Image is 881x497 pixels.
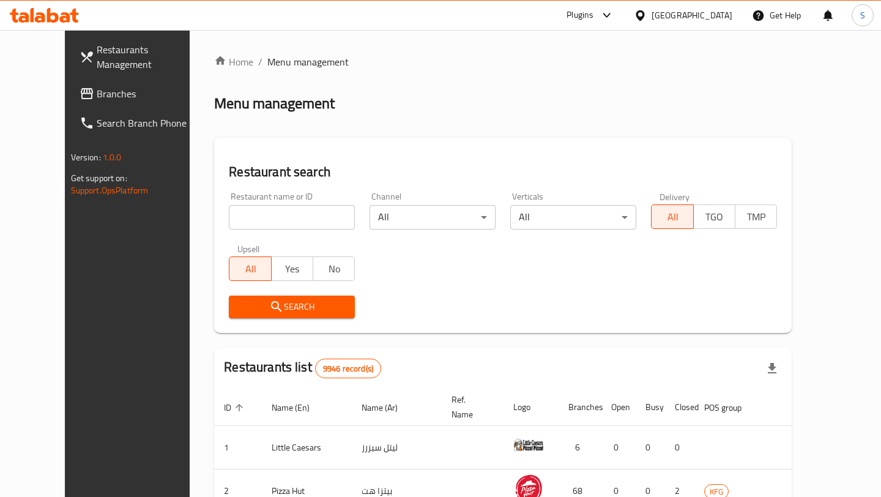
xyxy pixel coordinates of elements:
[601,426,636,469] td: 0
[70,108,212,138] a: Search Branch Phone
[665,389,694,426] th: Closed
[271,256,313,281] button: Yes
[652,9,732,22] div: [GEOGRAPHIC_DATA]
[214,426,262,469] td: 1
[272,400,325,415] span: Name (En)
[71,182,149,198] a: Support.OpsPlatform
[71,170,127,186] span: Get support on:
[699,208,730,226] span: TGO
[567,8,593,23] div: Plugins
[860,9,865,22] span: S
[214,54,792,69] nav: breadcrumb
[71,149,101,165] span: Version:
[352,426,442,469] td: ليتل سيزرز
[757,354,787,383] div: Export file
[97,42,202,72] span: Restaurants Management
[258,54,262,69] li: /
[237,244,260,253] label: Upsell
[362,400,414,415] span: Name (Ar)
[103,149,122,165] span: 1.0.0
[601,389,636,426] th: Open
[97,86,202,101] span: Branches
[313,256,355,281] button: No
[510,205,636,230] div: All
[214,94,335,113] h2: Menu management
[740,208,772,226] span: TMP
[229,205,355,230] input: Search for restaurant name or ID..
[316,363,381,375] span: 9946 record(s)
[70,35,212,79] a: Restaurants Management
[735,204,777,229] button: TMP
[234,260,266,278] span: All
[656,208,688,226] span: All
[636,389,665,426] th: Busy
[651,204,693,229] button: All
[693,204,735,229] button: TGO
[665,426,694,469] td: 0
[452,392,489,422] span: Ref. Name
[97,116,202,130] span: Search Branch Phone
[70,79,212,108] a: Branches
[224,358,381,378] h2: Restaurants list
[370,205,496,230] div: All
[277,260,308,278] span: Yes
[704,400,757,415] span: POS group
[315,359,381,378] div: Total records count
[229,256,271,281] button: All
[214,54,253,69] a: Home
[559,426,601,469] td: 6
[636,426,665,469] td: 0
[559,389,601,426] th: Branches
[262,426,352,469] td: Little Caesars
[504,389,559,426] th: Logo
[224,400,247,415] span: ID
[229,296,355,318] button: Search
[229,163,777,181] h2: Restaurant search
[660,192,690,201] label: Delivery
[318,260,350,278] span: No
[513,430,544,460] img: Little Caesars
[239,299,345,315] span: Search
[267,54,349,69] span: Menu management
